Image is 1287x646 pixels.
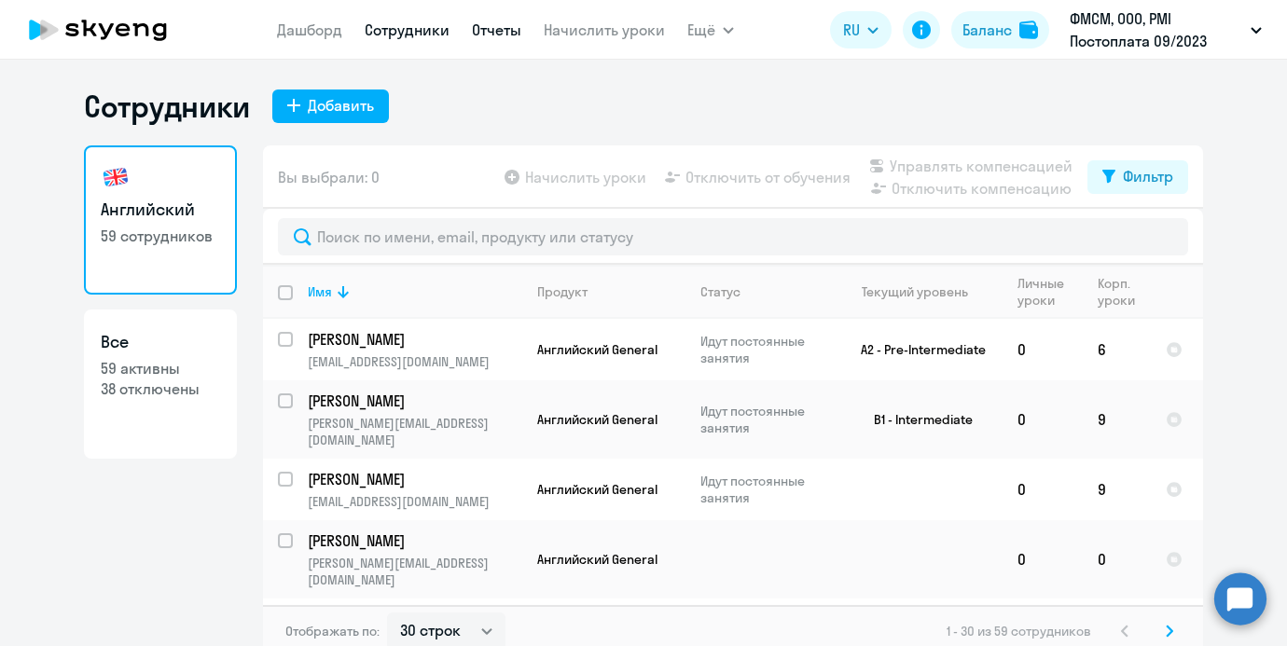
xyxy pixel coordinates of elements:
[101,226,220,246] p: 59 сотрудников
[308,283,521,300] div: Имя
[1087,160,1188,194] button: Фильтр
[308,530,521,551] a: [PERSON_NAME]
[308,391,521,411] a: [PERSON_NAME]
[84,145,237,295] a: Английский59 сотрудников
[285,623,380,639] span: Отображать по:
[308,94,374,117] div: Добавить
[308,415,521,448] p: [PERSON_NAME][EMAIL_ADDRESS][DOMAIN_NAME]
[101,358,220,378] p: 59 активны
[308,283,332,300] div: Имя
[272,89,389,123] button: Добавить
[308,469,519,489] p: [PERSON_NAME]
[101,162,131,192] img: english
[1017,275,1070,309] div: Личные уроки
[537,283,588,300] div: Продукт
[829,380,1003,459] td: B1 - Intermediate
[687,19,715,41] span: Ещё
[1083,459,1151,520] td: 9
[947,623,1091,639] span: 1 - 30 из 59 сотрудников
[537,551,657,568] span: Английский General
[862,283,968,300] div: Текущий уровень
[1017,275,1082,309] div: Личные уроки
[844,283,1002,300] div: Текущий уровень
[472,21,521,39] a: Отчеты
[962,19,1012,41] div: Баланс
[537,283,685,300] div: Продукт
[308,391,519,411] p: [PERSON_NAME]
[700,283,828,300] div: Статус
[101,378,220,399] p: 38 отключены
[308,530,519,551] p: [PERSON_NAME]
[308,329,519,350] p: [PERSON_NAME]
[1060,7,1271,52] button: ФМСМ, ООО, PMI Постоплата 09/2023
[1003,319,1083,380] td: 0
[687,11,734,48] button: Ещё
[700,403,828,436] p: Идут постоянные занятия
[700,333,828,366] p: Идут постоянные занятия
[84,309,237,459] a: Все59 активны38 отключены
[84,88,250,125] h1: Сотрудники
[537,481,657,498] span: Английский General
[537,411,657,428] span: Английский General
[829,319,1003,380] td: A2 - Pre-Intermediate
[1098,275,1150,309] div: Корп. уроки
[700,473,828,506] p: Идут постоянные занятия
[1083,380,1151,459] td: 9
[843,19,860,41] span: RU
[278,166,380,188] span: Вы выбрали: 0
[278,218,1188,255] input: Поиск по имени, email, продукту или статусу
[308,329,521,350] a: [PERSON_NAME]
[308,493,521,510] p: [EMAIL_ADDRESS][DOMAIN_NAME]
[365,21,450,39] a: Сотрудники
[308,469,521,489] a: [PERSON_NAME]
[101,198,220,222] h3: Английский
[1123,165,1173,187] div: Фильтр
[700,283,740,300] div: Статус
[1003,459,1083,520] td: 0
[1070,7,1243,52] p: ФМСМ, ООО, PMI Постоплата 09/2023
[830,11,892,48] button: RU
[308,353,521,370] p: [EMAIL_ADDRESS][DOMAIN_NAME]
[308,555,521,588] p: [PERSON_NAME][EMAIL_ADDRESS][DOMAIN_NAME]
[1019,21,1038,39] img: balance
[1098,275,1138,309] div: Корп. уроки
[1083,520,1151,598] td: 0
[277,21,342,39] a: Дашборд
[544,21,665,39] a: Начислить уроки
[951,11,1049,48] button: Балансbalance
[1083,319,1151,380] td: 6
[1003,520,1083,598] td: 0
[537,341,657,358] span: Английский General
[1003,380,1083,459] td: 0
[101,330,220,354] h3: Все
